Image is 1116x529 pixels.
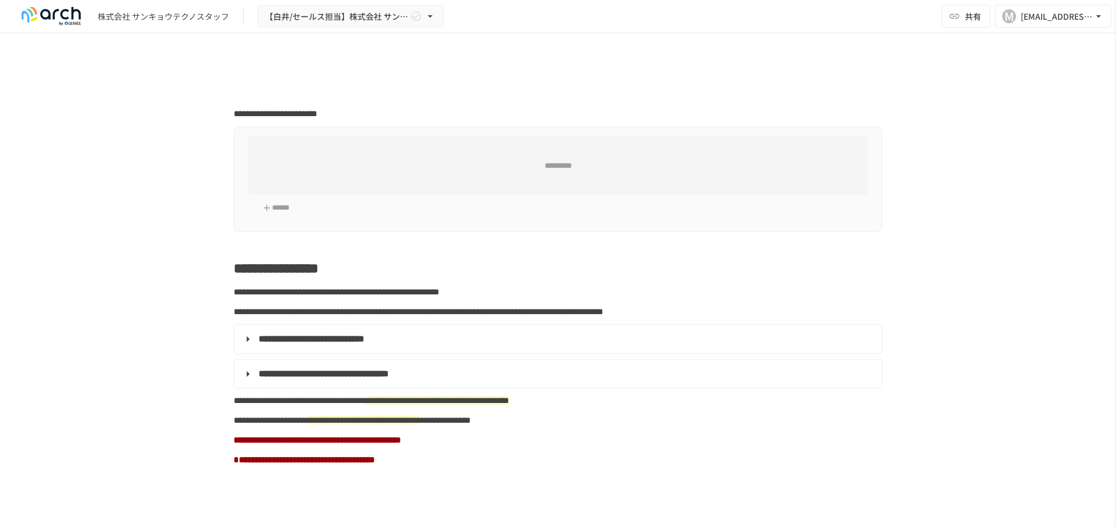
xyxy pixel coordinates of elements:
[257,5,443,28] button: 【白井/セールス担当】株式会社 サンキョウテクノスタッフ様_初期設定サポート
[995,5,1111,28] button: M[EMAIL_ADDRESS][DOMAIN_NAME]
[1002,9,1016,23] div: M
[265,9,408,24] span: 【白井/セールス担当】株式会社 サンキョウテクノスタッフ様_初期設定サポート
[942,5,990,28] button: 共有
[1021,9,1093,24] div: [EMAIL_ADDRESS][DOMAIN_NAME]
[965,10,981,23] span: 共有
[14,7,88,26] img: logo-default@2x-9cf2c760.svg
[98,10,229,23] div: 株式会社 サンキョウテクノスタッフ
